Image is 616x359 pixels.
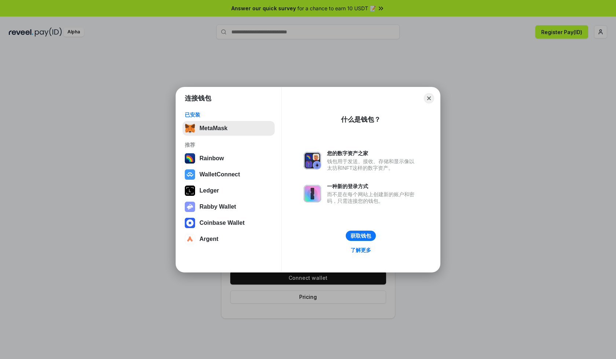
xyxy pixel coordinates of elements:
[185,94,211,103] h1: 连接钱包
[183,121,275,136] button: MetaMask
[183,216,275,230] button: Coinbase Wallet
[185,202,195,212] img: svg+xml,%3Csvg%20xmlns%3D%22http%3A%2F%2Fwww.w3.org%2F2000%2Fsvg%22%20fill%3D%22none%22%20viewBox...
[327,183,418,190] div: 一种新的登录方式
[183,151,275,166] button: Rainbow
[185,123,195,133] img: svg+xml,%3Csvg%20fill%3D%22none%22%20height%3D%2233%22%20viewBox%3D%220%200%2035%2033%22%20width%...
[199,171,240,178] div: WalletConnect
[346,231,376,241] button: 获取钱包
[327,158,418,171] div: 钱包用于发送、接收、存储和显示像以太坊和NFT这样的数字资产。
[351,247,371,253] div: 了解更多
[199,125,227,132] div: MetaMask
[185,234,195,244] img: svg+xml,%3Csvg%20width%3D%2228%22%20height%3D%2228%22%20viewBox%3D%220%200%2028%2028%22%20fill%3D...
[199,155,224,162] div: Rainbow
[185,142,272,148] div: 推荐
[199,187,219,194] div: Ledger
[424,93,434,103] button: Close
[183,183,275,198] button: Ledger
[304,152,321,169] img: svg+xml,%3Csvg%20xmlns%3D%22http%3A%2F%2Fwww.w3.org%2F2000%2Fsvg%22%20fill%3D%22none%22%20viewBox...
[346,245,375,255] a: 了解更多
[199,204,236,210] div: Rabby Wallet
[185,111,272,118] div: 已安装
[185,218,195,228] img: svg+xml,%3Csvg%20width%3D%2228%22%20height%3D%2228%22%20viewBox%3D%220%200%2028%2028%22%20fill%3D...
[304,185,321,202] img: svg+xml,%3Csvg%20xmlns%3D%22http%3A%2F%2Fwww.w3.org%2F2000%2Fsvg%22%20fill%3D%22none%22%20viewBox...
[185,169,195,180] img: svg+xml,%3Csvg%20width%3D%2228%22%20height%3D%2228%22%20viewBox%3D%220%200%2028%2028%22%20fill%3D...
[351,232,371,239] div: 获取钱包
[183,167,275,182] button: WalletConnect
[327,150,418,157] div: 您的数字资产之家
[185,153,195,164] img: svg+xml,%3Csvg%20width%3D%22120%22%20height%3D%22120%22%20viewBox%3D%220%200%20120%20120%22%20fil...
[341,115,381,124] div: 什么是钱包？
[199,236,219,242] div: Argent
[185,186,195,196] img: svg+xml,%3Csvg%20xmlns%3D%22http%3A%2F%2Fwww.w3.org%2F2000%2Fsvg%22%20width%3D%2228%22%20height%3...
[183,199,275,214] button: Rabby Wallet
[199,220,245,226] div: Coinbase Wallet
[327,191,418,204] div: 而不是在每个网站上创建新的账户和密码，只需连接您的钱包。
[183,232,275,246] button: Argent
